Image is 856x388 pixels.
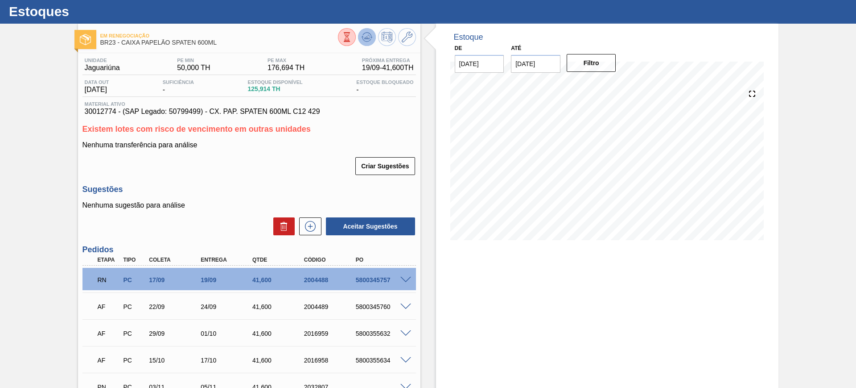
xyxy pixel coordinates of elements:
h3: Pedidos [82,245,416,254]
div: 5800345757 [354,276,412,284]
div: 2016958 [302,357,360,364]
div: Nova sugestão [295,217,321,235]
span: 176,694 TH [267,64,305,72]
label: Até [511,45,521,51]
div: 17/10/2025 [198,357,256,364]
span: Data out [85,79,109,85]
span: Unidade [85,58,120,63]
div: 22/09/2025 [147,303,205,310]
button: Aceitar Sugestões [326,217,415,235]
span: Próxima Entrega [362,58,414,63]
div: Aceitar Sugestões [321,217,416,236]
p: AF [98,303,120,310]
div: Tipo [121,257,148,263]
button: Ir ao Master Data / Geral [398,28,416,46]
div: Etapa [95,257,122,263]
span: Existem lotes com risco de vencimento em outras unidades [82,125,311,134]
div: 2016959 [302,330,360,337]
img: Ícone [80,34,91,45]
p: RN [98,276,120,284]
p: Nenhuma transferência para análise [82,141,416,149]
div: 41,600 [250,276,308,284]
div: Entrega [198,257,256,263]
button: Programar Estoque [378,28,396,46]
div: 5800355634 [354,357,412,364]
span: Suficiência [163,79,194,85]
span: PE MAX [267,58,305,63]
input: dd/mm/yyyy [511,55,560,73]
div: 41,600 [250,330,308,337]
h3: Sugestões [82,185,416,194]
div: Em renegociação [95,270,122,290]
div: - [160,79,196,94]
div: Pedido de Compra [121,276,148,284]
p: AF [98,330,120,337]
div: - [354,79,416,94]
div: 24/09/2025 [198,303,256,310]
div: 5800345760 [354,303,412,310]
span: [DATE] [85,86,109,94]
button: Filtro [567,54,616,72]
span: 19/09 - 41,600 TH [362,64,414,72]
span: Estoque Disponível [248,79,303,85]
div: 01/10/2025 [198,330,256,337]
div: Criar Sugestões [356,156,416,176]
div: Pedido de Compra [121,303,148,310]
p: Nenhuma sugestão para análise [82,201,416,209]
div: PO [354,257,412,263]
span: Em renegociação [100,33,338,38]
div: 41,600 [250,303,308,310]
div: 15/10/2025 [147,357,205,364]
div: Código [302,257,360,263]
div: 41,600 [250,357,308,364]
div: Aguardando Faturamento [95,350,122,370]
div: Qtde [250,257,308,263]
div: 5800355632 [354,330,412,337]
input: dd/mm/yyyy [455,55,504,73]
label: De [455,45,462,51]
div: 2004489 [302,303,360,310]
span: PE MIN [177,58,210,63]
div: 2004488 [302,276,360,284]
button: Atualizar Gráfico [358,28,376,46]
div: Aguardando Faturamento [95,324,122,343]
div: Aguardando Faturamento [95,297,122,317]
span: BR23 - CAIXA PAPELÃO SPATEN 600ML [100,39,338,46]
div: 29/09/2025 [147,330,205,337]
span: Material ativo [85,101,414,107]
span: Jaguariúna [85,64,120,72]
span: 125,914 TH [248,86,303,92]
button: Visão Geral dos Estoques [338,28,356,46]
div: Coleta [147,257,205,263]
div: Excluir Sugestões [269,217,295,235]
div: Pedido de Compra [121,357,148,364]
div: 19/09/2025 [198,276,256,284]
span: Estoque Bloqueado [356,79,413,85]
button: Criar Sugestões [355,157,415,175]
div: 17/09/2025 [147,276,205,284]
div: Pedido de Compra [121,330,148,337]
p: AF [98,357,120,364]
div: Estoque [454,33,483,42]
span: 30012774 - (SAP Legado: 50799499) - CX. PAP. SPATEN 600ML C12 429 [85,108,414,116]
h1: Estoques [9,6,167,17]
span: 50,000 TH [177,64,210,72]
